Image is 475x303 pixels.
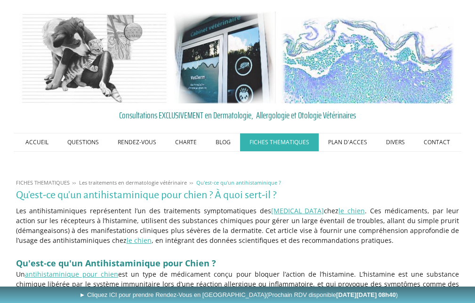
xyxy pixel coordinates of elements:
[196,179,281,186] span: Qu'est-ce qu'un antihistaminique ?
[16,108,459,122] a: Consultations EXCLUSIVEMENT en Dermatologie, Allergologie et Otologie Vétérinaires
[58,133,108,151] a: QUESTIONS
[194,179,283,186] a: Qu'est-ce qu'un antihistaminique ?
[266,291,398,298] span: (Prochain RDV disponible )
[16,206,459,245] p: Les antihistaminiques représentent l’un des traitements symptomatiques des chez . Ces médicaments...
[319,133,377,151] a: PLAN D'ACCES
[79,179,187,186] span: Les traitements en dermatologie vétérinaire
[127,236,152,245] a: le chien
[206,133,240,151] a: BLOG
[79,291,398,298] span: ► Cliquez ICI pour prendre Rendez-Vous en [GEOGRAPHIC_DATA]
[16,179,70,186] span: FICHES THEMATIQUES
[77,179,189,186] a: Les traitements en dermatologie vétérinaire
[16,133,58,151] a: ACCUEIL
[16,257,216,269] span: Qu'est-ce qu'un Antihistaminique pour Chien ?
[377,133,414,151] a: DIVERS
[108,133,166,151] a: RENDEZ-VOUS
[271,206,324,215] a: [MEDICAL_DATA]
[336,291,396,298] b: [DATE][DATE] 08h40
[16,189,459,201] h1: Qu'est-ce qu'un antihistaminique pour chien ? À quoi sert-il ?
[240,133,319,151] a: FICHES THEMATIQUES
[414,133,459,151] a: CONTACT
[338,206,365,215] a: le chien
[25,270,118,279] a: antihistaminique pour chien
[166,133,206,151] a: CHARTE
[14,179,72,186] a: FICHES THEMATIQUES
